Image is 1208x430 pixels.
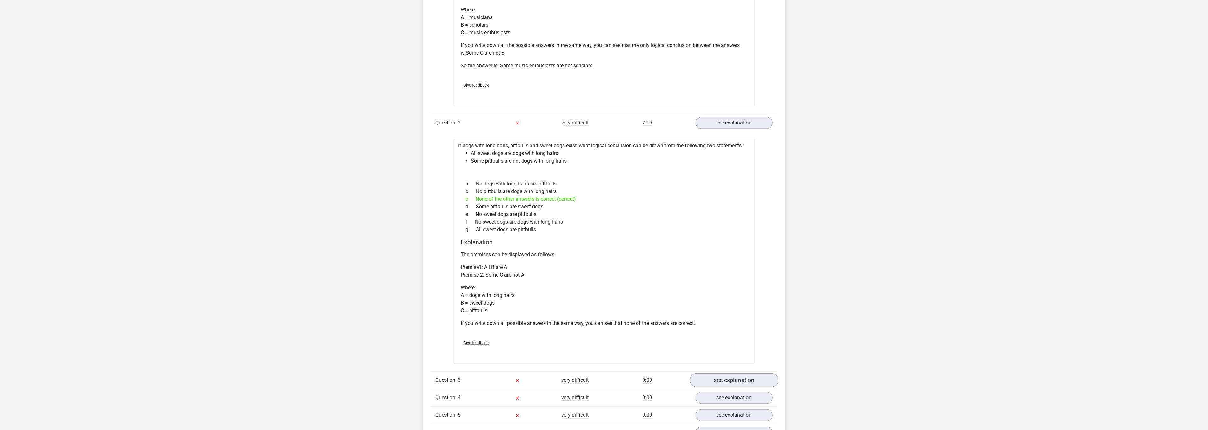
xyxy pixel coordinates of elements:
p: Premise1: All B are A Premise 2: Some C are not A [461,264,747,279]
div: None of the other answers is correct (correct) [461,195,747,203]
span: 5 [458,412,461,418]
span: very difficult [562,395,589,401]
span: 0:00 [643,395,652,401]
span: d [466,203,476,211]
span: Question [436,377,458,384]
span: 0:00 [643,412,652,419]
span: very difficult [562,412,589,419]
span: 3 [458,377,461,383]
div: If dogs with long hairs, pittbulls and sweet dogs exist, what logical conclusion can be drawn fro... [453,139,755,364]
span: very difficult [562,377,589,384]
div: Some pittbulls are sweet dogs [461,203,747,211]
span: e [466,211,476,218]
a: see explanation [696,117,773,129]
li: All sweet dogs are dogs with long hairs [471,150,750,157]
span: a [466,180,476,188]
span: g [466,226,476,233]
p: If you write down all possible answers in the same way, you can see that none of the answers are ... [461,319,747,327]
span: 4 [458,395,461,401]
p: If you write down all the possible answers in the same way, you can see that the only logical con... [461,42,747,57]
div: No sweet dogs are pittbulls [461,211,747,218]
span: Give feedback [464,83,489,88]
span: very difficult [562,120,589,126]
a: see explanation [690,374,778,388]
p: The premises can be displayed as follows: [461,251,747,259]
a: see explanation [696,392,773,404]
span: 2:19 [643,120,652,126]
a: see explanation [696,409,773,421]
div: All sweet dogs are pittbulls [461,226,747,233]
span: Question [436,412,458,419]
div: No pittbulls are dogs with long hairs [461,188,747,195]
span: Question [436,394,458,402]
span: 0:00 [643,377,652,384]
p: Where: A = musicians B = scholars C = music enthusiasts [461,6,747,37]
span: b [466,188,476,195]
li: Some pittbulls are not dogs with long hairs [471,157,750,165]
span: Give feedback [464,340,489,345]
h4: Explanation [461,239,747,246]
div: No sweet dogs are dogs with long hairs [461,218,747,226]
div: No dogs with long hairs are pittbulls [461,180,747,188]
span: 2 [458,120,461,126]
span: Question [436,119,458,127]
span: f [466,218,475,226]
p: So the answer is: Some music enthusiasts are not scholars [461,62,747,70]
p: Where: A = dogs with long hairs B = sweet dogs C = pittbulls [461,284,747,314]
span: c [466,195,476,203]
